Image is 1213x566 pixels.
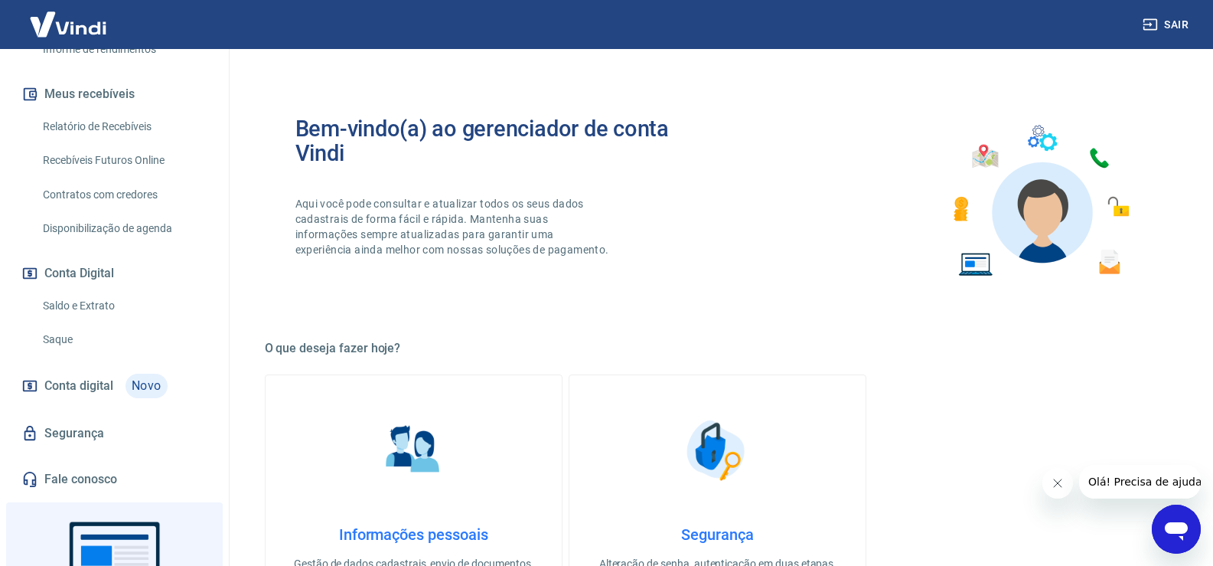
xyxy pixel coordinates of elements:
iframe: Mensagem da empresa [1079,465,1201,499]
a: Saque [37,324,210,355]
h4: Informações pessoais [290,525,537,544]
a: Saldo e Extrato [37,290,210,322]
a: Fale conosco [18,463,210,496]
p: Aqui você pode consultar e atualizar todos os seus dados cadastrais de forma fácil e rápida. Mant... [295,196,612,257]
span: Olá! Precisa de ajuda? [9,11,129,23]
img: Imagem de um avatar masculino com diversos icones exemplificando as funcionalidades do gerenciado... [940,116,1140,286]
button: Meus recebíveis [18,77,210,111]
a: Disponibilização de agenda [37,213,210,244]
a: Conta digitalNovo [18,368,210,404]
img: Segurança [679,412,755,489]
span: Novo [126,374,168,398]
a: Segurança [18,417,210,450]
h4: Segurança [594,525,841,544]
h2: Bem-vindo(a) ao gerenciador de conta Vindi [295,116,718,165]
a: Informe de rendimentos [37,34,210,65]
img: Vindi [18,1,118,47]
img: Informações pessoais [375,412,452,489]
h5: O que deseja fazer hoje? [265,341,1171,356]
a: Relatório de Recebíveis [37,111,210,142]
button: Sair [1140,11,1195,39]
span: Conta digital [44,375,113,397]
button: Conta Digital [18,257,210,290]
iframe: Fechar mensagem [1042,468,1073,499]
a: Recebíveis Futuros Online [37,145,210,176]
a: Contratos com credores [37,179,210,211]
iframe: Botão para abrir a janela de mensagens [1152,505,1201,554]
